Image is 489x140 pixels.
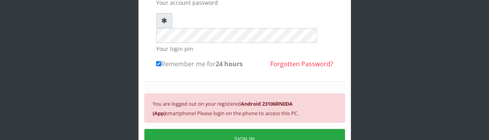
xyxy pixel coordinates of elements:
b: Android 23106RN0DA (App) [153,100,293,117]
a: Forgotten Password? [270,60,333,68]
input: Remember me for24 hours [156,61,161,66]
small: Your login pin [156,45,333,53]
label: Remember me for [156,59,243,69]
small: You are logged out on your registered smartphone! Please login on the phone to access this PC. [153,100,299,117]
b: 24 hours [216,60,243,68]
